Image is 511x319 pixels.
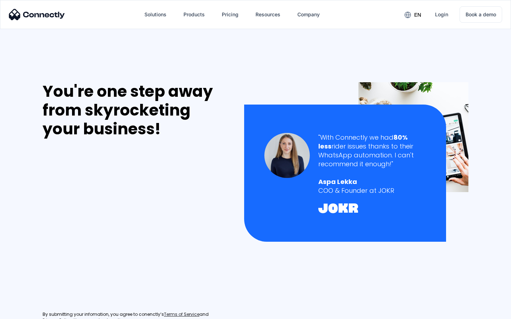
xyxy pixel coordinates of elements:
[216,6,244,23] a: Pricing
[429,6,454,23] a: Login
[14,307,43,317] ul: Language list
[318,186,426,195] div: COO & Founder at JOKR
[297,10,320,19] div: Company
[435,10,448,19] div: Login
[43,147,149,303] iframe: Form 0
[9,9,65,20] img: Connectly Logo
[255,10,280,19] div: Resources
[183,10,205,19] div: Products
[43,82,229,138] div: You're one step away from skyrocketing your business!
[222,10,238,19] div: Pricing
[318,177,357,186] strong: Aspa Lekka
[318,133,408,151] strong: 80% less
[414,10,421,20] div: en
[144,10,166,19] div: Solutions
[7,307,43,317] aside: Language selected: English
[164,312,199,318] a: Terms of Service
[318,133,426,169] div: "With Connectly we had rider issues thanks to their WhatsApp automation. I can't recommend it eno...
[460,6,502,23] a: Book a demo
